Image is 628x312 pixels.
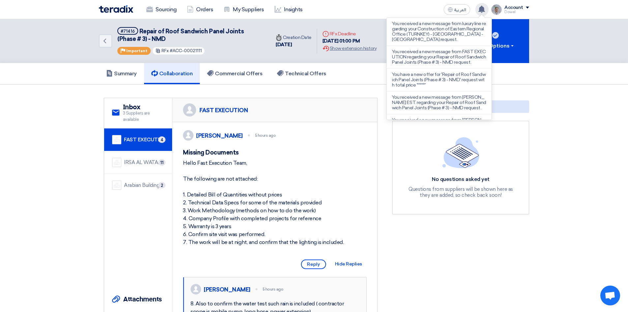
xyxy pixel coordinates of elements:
[117,27,262,43] h5: Repair of Roof Sandwich Panel Joints (Phase # 3) - NMD
[183,130,194,141] img: profile_test.png
[99,63,144,84] a: Summary
[124,182,164,189] div: Arabian Building Support and Rehabilitation
[600,286,620,305] div: Open chat
[117,28,244,43] span: Repair of Roof Sandwich Panel Joints (Phase # 3) - NMD
[196,132,243,139] div: [PERSON_NAME]
[442,137,479,168] img: empty_state_list.svg
[207,70,262,77] h5: Commercial Offers
[277,70,326,77] h5: Technical Offers
[112,158,121,167] img: company-name
[123,295,162,303] h2: Attachments
[158,159,165,166] span: 11
[504,10,529,14] div: Dowel
[504,5,523,11] div: Account
[151,70,193,77] h5: Collaboration
[158,182,165,189] span: 2
[269,2,308,17] a: Insights
[99,5,133,13] img: Teradix logo
[392,21,486,42] p: You received a new message from luxury line regarding your Construction of Eastern Regional Offic...
[162,48,169,53] span: RFx
[123,103,164,111] h2: Inbox
[335,261,362,267] span: Hide Replies
[112,181,121,190] img: company-name
[255,132,276,138] div: 5 hours ago
[158,136,165,143] span: 4
[124,159,164,166] div: IRSA AL WATAN EST.
[322,37,376,45] div: [DATE] 01:00 PM
[405,186,517,198] div: Questions from suppliers will be shown here as they are added, so check back soon!
[270,63,333,84] a: Technical Offers
[124,136,164,144] div: FAST EXECUTION
[276,41,312,49] div: [DATE]
[123,110,164,123] span: 3 Suppliers are available
[392,49,486,65] p: You received a new message from FAST EXECUTION regarding your Repair of Roof Sandwich Panel Joint...
[478,42,515,50] div: RFx Options
[191,284,201,295] img: profile_test.png
[322,45,376,52] div: Show extension history
[112,135,121,144] img: company-name
[463,19,529,63] button: RFx Options
[141,2,182,17] a: Sourcing
[126,49,147,53] span: Important
[491,4,502,15] img: IMG_1753965247717.jpg
[392,72,486,88] p: You have a new offer for 'Repair of Roof Sandwich Panel Joints (Phase # 3) - NMD' request with to...
[444,4,470,15] button: العربية
[204,286,250,293] div: [PERSON_NAME]
[276,34,312,41] div: Creation Date
[121,29,135,33] div: #71416
[170,48,202,53] span: #ACC-00021111
[454,8,466,12] span: العربية
[301,260,326,269] span: Reply
[144,63,200,84] a: Collaboration
[392,118,486,133] p: You received a new message from [PERSON_NAME] EST. regarding your Repair of Roof Sandwich Panel J...
[218,2,269,17] a: My Suppliers
[182,2,218,17] a: Orders
[199,107,248,114] div: FAST EXECUTION
[322,30,376,37] div: RFx Deadline
[405,176,517,183] div: No questions asked yet
[183,149,367,156] h5: Missing Documents
[183,159,367,246] div: Hello Fast Execution Team, The following are not attached: 1. Detailed Bill of Quantities without...
[263,286,284,292] div: 5 hours ago
[200,63,270,84] a: Commercial Offers
[106,70,137,77] h5: Summary
[392,95,486,111] p: You received a new message from [PERSON_NAME] EST. regarding your Repair of Roof Sandwich Panel J...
